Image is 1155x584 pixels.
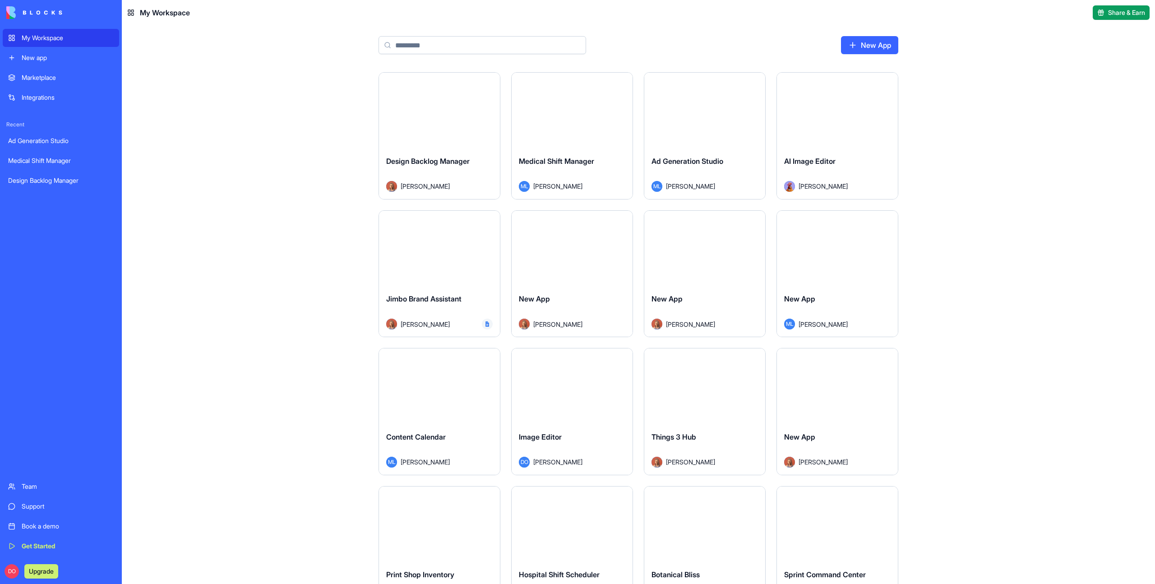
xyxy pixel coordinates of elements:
[379,72,500,199] a: Design Backlog ManagerAvatar[PERSON_NAME]
[784,457,795,468] img: Avatar
[379,348,500,475] a: Content CalendarML[PERSON_NAME]
[3,152,119,170] a: Medical Shift Manager
[386,319,397,329] img: Avatar
[533,320,582,329] span: [PERSON_NAME]
[666,181,715,191] span: [PERSON_NAME]
[666,320,715,329] span: [PERSON_NAME]
[3,49,119,67] a: New app
[22,33,114,42] div: My Workspace
[651,157,723,166] span: Ad Generation Studio
[386,294,462,303] span: Jimbo Brand Assistant
[401,320,450,329] span: [PERSON_NAME]
[519,432,562,441] span: Image Editor
[3,537,119,555] a: Get Started
[784,570,866,579] span: Sprint Command Center
[644,210,766,338] a: New AppAvatar[PERSON_NAME]
[651,319,662,329] img: Avatar
[22,542,114,551] div: Get Started
[386,457,397,468] span: ML
[22,482,114,491] div: Team
[519,570,600,579] span: Hospital Shift Scheduler
[401,181,450,191] span: [PERSON_NAME]
[519,294,550,303] span: New App
[784,294,815,303] span: New App
[22,73,114,82] div: Marketplace
[3,121,119,128] span: Recent
[651,432,696,441] span: Things 3 Hub
[3,477,119,496] a: Team
[799,181,848,191] span: [PERSON_NAME]
[8,136,114,145] div: Ad Generation Studio
[519,319,530,329] img: Avatar
[22,522,114,531] div: Book a demo
[511,348,633,475] a: Image EditorDO[PERSON_NAME]
[386,432,446,441] span: Content Calendar
[22,93,114,102] div: Integrations
[519,457,530,468] span: DO
[8,156,114,165] div: Medical Shift Manager
[519,157,594,166] span: Medical Shift Manager
[511,210,633,338] a: New AppAvatar[PERSON_NAME]
[24,564,58,579] button: Upgrade
[841,36,898,54] a: New App
[140,7,190,18] span: My Workspace
[1093,5,1150,20] button: Share & Earn
[22,53,114,62] div: New app
[644,348,766,475] a: Things 3 HubAvatar[PERSON_NAME]
[3,132,119,150] a: Ad Generation Studio
[3,88,119,107] a: Integrations
[799,457,848,467] span: [PERSON_NAME]
[3,517,119,535] a: Book a demo
[666,457,715,467] span: [PERSON_NAME]
[784,181,795,192] img: Avatar
[511,72,633,199] a: Medical Shift ManagerML[PERSON_NAME]
[386,157,470,166] span: Design Backlog Manager
[386,181,397,192] img: Avatar
[651,294,683,303] span: New App
[24,566,58,575] a: Upgrade
[784,319,795,329] span: ML
[6,6,62,19] img: logo
[3,171,119,190] a: Design Backlog Manager
[1108,8,1145,17] span: Share & Earn
[3,497,119,515] a: Support
[485,321,490,327] img: Google_Docs_logo__2014-2020_hxae3n.svg
[519,181,530,192] span: ML
[776,210,898,338] a: New AppML[PERSON_NAME]
[799,320,848,329] span: [PERSON_NAME]
[3,29,119,47] a: My Workspace
[651,570,700,579] span: Botanical Bliss
[3,69,119,87] a: Marketplace
[776,72,898,199] a: AI Image EditorAvatar[PERSON_NAME]
[8,176,114,185] div: Design Backlog Manager
[533,181,582,191] span: [PERSON_NAME]
[644,72,766,199] a: Ad Generation StudioML[PERSON_NAME]
[784,157,836,166] span: AI Image Editor
[784,432,815,441] span: New App
[5,564,19,579] span: DO
[386,570,454,579] span: Print Shop Inventory
[651,181,662,192] span: ML
[533,457,582,467] span: [PERSON_NAME]
[401,457,450,467] span: [PERSON_NAME]
[379,210,500,338] a: Jimbo Brand AssistantAvatar[PERSON_NAME]
[776,348,898,475] a: New AppAvatar[PERSON_NAME]
[651,457,662,468] img: Avatar
[22,502,114,511] div: Support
